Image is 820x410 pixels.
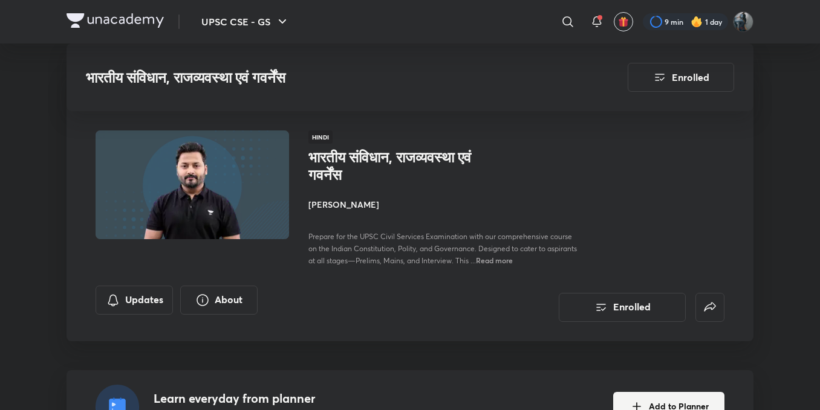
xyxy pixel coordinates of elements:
[308,130,333,144] span: Hindi
[154,389,434,408] h4: Learn everyday from planner
[308,232,577,265] span: Prepare for the UPSC Civil Services Examination with our comprehensive course on the Indian Const...
[559,293,686,322] button: Enrolled
[96,286,173,315] button: Updates
[67,13,164,28] img: Company Logo
[618,16,629,27] img: avatar
[733,11,753,32] img: Komal
[476,255,513,265] span: Read more
[691,16,703,28] img: streak
[614,12,633,31] button: avatar
[308,149,506,184] h1: भारतीय संविधान, राजव्यवस्था एवं गवर्नेंस
[194,10,297,34] button: UPSC CSE - GS
[628,63,734,92] button: Enrolled
[86,69,559,86] h3: भारतीय संविधान, राजव्यवस्था एवं गवर्नेंस
[94,129,291,240] img: Thumbnail
[67,13,164,31] a: Company Logo
[695,293,724,322] button: false
[180,286,258,315] button: About
[308,198,579,211] h4: [PERSON_NAME]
